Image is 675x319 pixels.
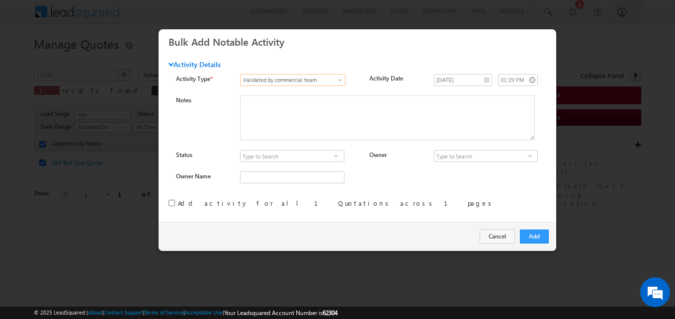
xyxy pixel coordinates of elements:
[330,151,342,161] a: Show All Items
[13,92,181,239] textarea: Type your message and hit 'Enter'
[34,308,337,318] span: © 2025 LeadSquared | | | | |
[169,33,553,50] h3: Bulk Add Notable Activity
[523,151,536,161] a: Show All Items
[185,309,223,316] a: Acceptable Use
[176,96,191,104] label: Notes
[240,150,344,162] input: Type to Search
[135,248,180,261] em: Start Chat
[17,52,42,65] img: d_60004797649_company_0_60004797649
[241,76,335,84] span: Validated by commercial team
[163,5,187,29] div: Minimize live chat window
[434,150,538,162] input: Type to Search
[176,151,192,159] label: Status
[176,172,211,180] label: Owner Name
[369,74,424,83] label: Activity Date
[52,52,167,65] div: Chat with us now
[224,309,337,317] span: Your Leadsquared Account Number is
[104,309,143,316] a: Contact Support
[520,230,549,243] button: Add
[145,309,183,316] a: Terms of Service
[178,199,495,208] p: Add activity for all 1 Quotations across 1 pages
[176,74,231,83] label: Activity Type
[88,309,102,316] a: About
[169,60,221,69] span: Activity Details
[240,74,345,86] a: Validated by commercial team
[369,151,387,159] label: Owner
[323,309,337,317] span: 62304
[480,230,515,243] button: Cancel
